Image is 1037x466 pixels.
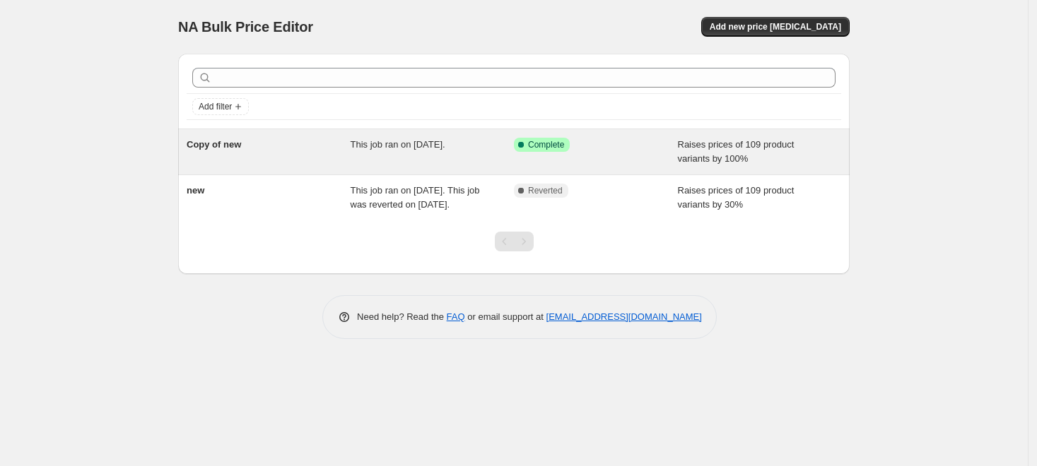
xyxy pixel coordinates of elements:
span: Need help? Read the [357,311,447,322]
span: or email support at [465,311,546,322]
span: Raises prices of 109 product variants by 100% [678,139,795,164]
span: Copy of new [187,139,241,150]
span: Reverted [528,185,563,196]
a: [EMAIL_ADDRESS][DOMAIN_NAME] [546,311,702,322]
span: Add new price [MEDICAL_DATA] [710,21,841,32]
button: Add filter [192,98,249,115]
span: Raises prices of 109 product variants by 30% [678,185,795,210]
span: NA Bulk Price Editor [178,19,313,35]
a: FAQ [447,311,465,322]
nav: Pagination [495,232,534,251]
span: new [187,185,204,196]
span: Complete [528,139,564,150]
span: Add filter [199,101,232,112]
span: This job ran on [DATE]. [351,139,445,150]
span: This job ran on [DATE]. This job was reverted on [DATE]. [351,185,480,210]
button: Add new price [MEDICAL_DATA] [701,17,850,37]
